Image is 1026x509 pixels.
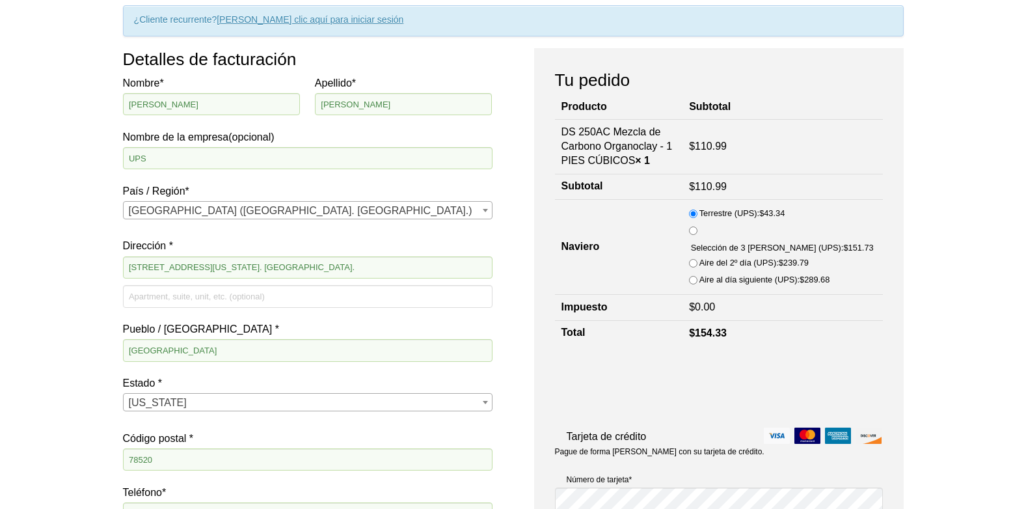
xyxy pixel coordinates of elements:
[123,323,273,335] font: Pueblo / [GEOGRAPHIC_DATA]
[682,95,882,119] th: Subtotal
[123,48,493,70] h3: Detalles de facturación
[555,320,683,346] th: Total
[123,433,187,444] font: Código postal
[123,74,493,146] label: Nombre de la empresa
[689,181,695,192] span: $
[555,200,683,295] th: Naviero
[555,174,683,199] th: Subtotal
[123,285,493,307] input: Apartment, suite, unit, etc. (optional)
[217,14,403,25] a: [PERSON_NAME] clic aquí para iniciar sesión
[759,208,764,218] span: $
[800,275,804,284] span: $
[689,141,695,152] span: $
[779,258,783,268] span: $
[759,208,785,218] bdi: 43.34
[124,394,492,412] span: Texas
[123,393,493,411] span: Estado
[689,301,715,312] bdi: 0.00
[123,186,185,197] font: País / Región
[123,487,163,498] font: Teléfono
[567,428,647,445] font: Tarjeta de crédito
[689,141,727,152] bdi: 110.99
[555,295,683,320] th: Impuesto
[555,95,683,119] th: Producto
[123,378,155,389] font: Estado
[779,258,809,268] bdi: 239.79
[228,131,274,143] span: (opcional)
[825,428,851,444] img: Amex
[699,256,809,270] label: Aire del 2º día (UPS):
[689,327,727,338] bdi: 154.33
[635,155,650,166] strong: × 1
[315,77,352,89] font: Apellido
[689,327,695,338] span: $
[699,206,785,221] label: Terrestre (UPS):
[555,69,883,91] h3: Tu pedido
[843,243,848,253] span: $
[123,240,167,251] font: Dirección
[555,359,753,410] iframe: reCAPTCHA
[843,243,873,253] bdi: 151.73
[689,181,727,192] bdi: 110.99
[123,256,493,279] input: House number and street name
[691,241,874,255] label: Selección de 3 [PERSON_NAME] (UPS):
[555,447,883,458] p: Pague de forma [PERSON_NAME] con su tarjeta de crédito.
[856,428,882,444] img: descubrir
[123,77,160,89] font: Nombre
[567,475,629,484] font: Número de tarjeta
[124,202,492,220] span: Estados Unidos (EE. UU.)
[794,428,820,444] img: MasterCard
[561,126,673,167] font: DS 250AC Mezcla de Carbono Organoclay - 1 PIES CÚBICOS
[699,273,830,287] label: Aire al día siguiente (UPS):
[800,275,830,284] bdi: 289.68
[689,301,695,312] span: $
[764,428,790,444] img: visado
[123,201,493,219] span: País / Región
[134,14,404,25] font: ¿Cliente recurrente?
